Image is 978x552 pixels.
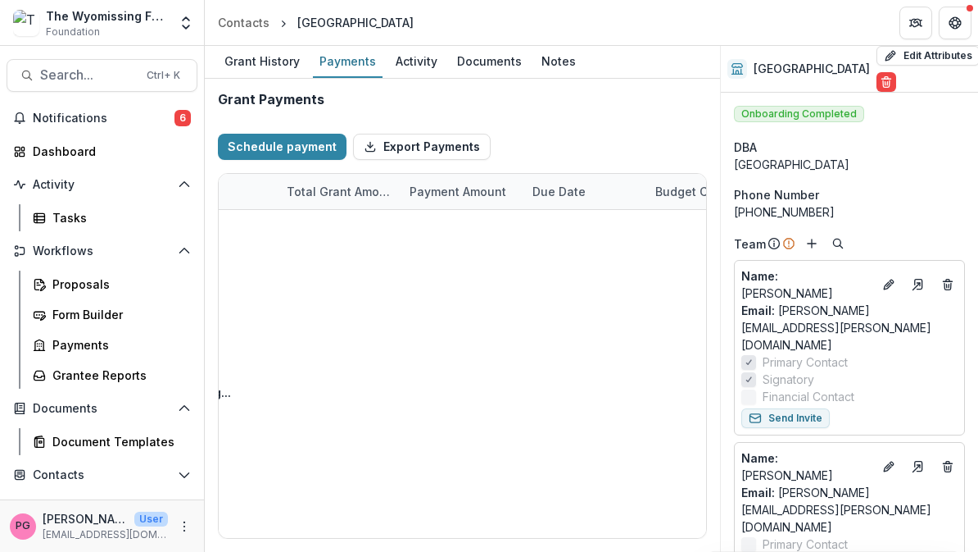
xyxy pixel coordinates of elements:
[52,367,184,384] div: Grantee Reports
[26,204,197,231] a: Tasks
[741,269,778,283] span: Name :
[52,276,184,293] div: Proposals
[763,354,848,371] span: Primary Contact
[741,303,775,317] span: Email:
[218,14,269,31] div: Contacts
[763,388,854,405] span: Financial Contact
[741,408,830,428] button: Send Invite
[451,46,528,78] a: Documents
[33,143,184,160] div: Dashboard
[43,527,168,542] p: [EMAIL_ADDRESS][DOMAIN_NAME]
[754,62,870,76] h2: [GEOGRAPHIC_DATA]
[134,512,168,527] p: User
[763,371,814,388] span: Signatory
[7,105,197,131] button: Notifications6
[535,49,582,73] div: Notes
[13,10,39,36] img: The Wyomissing Foundation
[52,433,184,450] div: Document Templates
[174,7,197,39] button: Open entity switcher
[52,209,184,226] div: Tasks
[7,138,197,165] a: Dashboard
[313,46,383,78] a: Payments
[7,395,197,422] button: Open Documents
[741,267,872,302] p: [PERSON_NAME]
[802,234,822,253] button: Add
[879,457,899,477] button: Edit
[828,234,848,253] button: Search
[734,186,819,203] span: Phone Number
[26,331,197,358] a: Payments
[52,336,184,354] div: Payments
[26,362,197,389] a: Grantee Reports
[174,517,194,536] button: More
[26,271,197,298] a: Proposals
[218,49,306,73] div: Grant History
[734,203,965,221] div: [PHONE_NUMBER]
[734,106,864,122] span: Onboarding Completed
[7,238,197,264] button: Open Workflows
[33,402,171,416] span: Documents
[741,267,872,302] a: Name: [PERSON_NAME]
[879,275,899,294] button: Edit
[7,462,197,488] button: Open Contacts
[939,7,971,39] button: Get Help
[52,306,184,323] div: Form Builder
[174,110,191,126] span: 6
[734,235,766,253] p: Team
[313,49,383,73] div: Payments
[297,14,414,31] div: [GEOGRAPHIC_DATA]
[905,271,931,298] a: Go to contact
[7,59,197,92] button: Search...
[16,521,30,531] div: Pat Giles
[33,112,174,125] span: Notifications
[218,92,324,107] h2: Grant Payments
[33,244,171,258] span: Workflows
[451,49,528,73] div: Documents
[741,449,872,484] a: Name: [PERSON_NAME]
[389,49,444,73] div: Activity
[535,46,582,78] a: Notes
[938,275,958,294] button: Deletes
[905,454,931,480] a: Go to contact
[899,7,932,39] button: Partners
[211,11,420,34] nav: breadcrumb
[734,139,757,156] span: DBA
[876,72,896,92] button: Delete
[43,510,128,527] p: [PERSON_NAME]
[741,302,958,354] a: Email: [PERSON_NAME][EMAIL_ADDRESS][PERSON_NAME][DOMAIN_NAME]
[33,178,171,192] span: Activity
[741,484,958,536] a: Email: [PERSON_NAME][EMAIL_ADDRESS][PERSON_NAME][DOMAIN_NAME]
[40,67,137,83] span: Search...
[143,66,183,84] div: Ctrl + K
[734,156,965,173] div: [GEOGRAPHIC_DATA]
[218,46,306,78] a: Grant History
[389,46,444,78] a: Activity
[741,451,778,465] span: Name :
[938,457,958,477] button: Deletes
[26,301,197,328] a: Form Builder
[26,428,197,455] a: Document Templates
[46,25,100,39] span: Foundation
[7,171,197,198] button: Open Activity
[33,468,171,482] span: Contacts
[741,449,872,484] p: [PERSON_NAME]
[211,11,276,34] a: Contacts
[46,7,168,25] div: The Wyomissing Foundation
[741,486,775,500] span: Email:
